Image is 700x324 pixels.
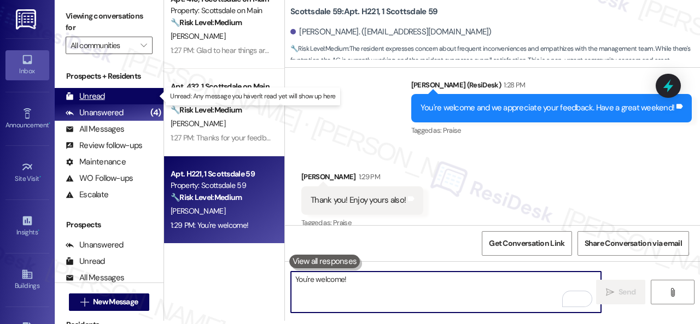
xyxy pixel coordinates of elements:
button: Share Conversation via email [577,231,689,256]
span: • [38,227,39,234]
b: Scottsdale 59: Apt. H221, 1 Scottsdale 59 [290,6,437,17]
button: Send [596,280,645,304]
span: • [39,173,41,181]
span: [PERSON_NAME] [171,31,225,41]
input: All communities [71,37,135,54]
span: Praise [443,126,461,135]
button: Get Conversation Link [482,231,571,256]
i:  [80,298,89,307]
span: Get Conversation Link [489,238,564,249]
div: Prospects + Residents [55,70,164,82]
span: [PERSON_NAME] [171,206,225,216]
div: Escalate [66,189,108,201]
a: Site Visit • [5,158,49,187]
strong: 🔧 Risk Level: Medium [171,105,242,115]
strong: 🔧 Risk Level: Medium [171,17,242,27]
button: New Message [69,293,150,311]
div: Tagged as: [301,215,423,231]
div: Review follow-ups [66,140,142,151]
div: 1:29 PM: You're welcome! [171,220,248,230]
label: Viewing conversations for [66,8,153,37]
div: Unanswered [66,239,124,251]
a: Buildings [5,265,49,294]
span: Praise [333,218,351,227]
div: Thank you! Enjoy yours also! [311,195,406,206]
div: Property: Scottsdale on Main [171,5,272,16]
div: All Messages [66,123,124,135]
textarea: To enrich screen reader interactions, please activate Accessibility in Grammarly extension settings [291,272,601,313]
div: [PERSON_NAME] [301,171,423,186]
i:  [141,41,147,50]
strong: 🔧 Risk Level: Medium [290,44,348,53]
div: All Messages [66,272,124,284]
img: ResiDesk Logo [16,9,38,30]
div: Unread [66,256,105,267]
i:  [668,288,676,297]
i:  [606,288,614,297]
span: Send [619,286,635,298]
strong: 🔧 Risk Level: Medium [171,192,242,202]
div: 1:27 PM: Thanks for your feedback. We appreciate it. Enjoy your day! [171,133,385,143]
span: [PERSON_NAME] [171,119,225,128]
div: Tagged as: [411,122,692,138]
div: [PERSON_NAME] (ResiDesk) [411,79,692,95]
span: New Message [93,296,138,308]
div: Unanswered [66,107,124,119]
a: Inbox [5,50,49,80]
div: Apt. 432, 1 Scottsdale on Main [171,81,272,92]
span: • [49,120,50,127]
div: [PERSON_NAME]. ([EMAIL_ADDRESS][DOMAIN_NAME]) [290,26,492,38]
div: Prospects [55,219,164,231]
div: WO Follow-ups [66,173,133,184]
div: 1:29 PM [356,171,380,182]
div: (4) [148,104,164,121]
div: Unread [66,91,105,102]
div: Maintenance [66,156,126,168]
div: Property: Scottsdale 59 [171,180,272,191]
span: : The resident expresses concern about frequent inconveniences and empathizes with the management... [290,43,700,78]
p: Unread: Any message you haven't read yet will show up here [170,92,335,101]
div: You're welcome and we appreciate your feedback. Have a great weekend! [421,102,674,114]
span: Share Conversation via email [585,238,682,249]
div: 1:28 PM [501,79,525,91]
div: Apt. H221, 1 Scottsdale 59 [171,168,272,180]
a: Insights • [5,211,49,241]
